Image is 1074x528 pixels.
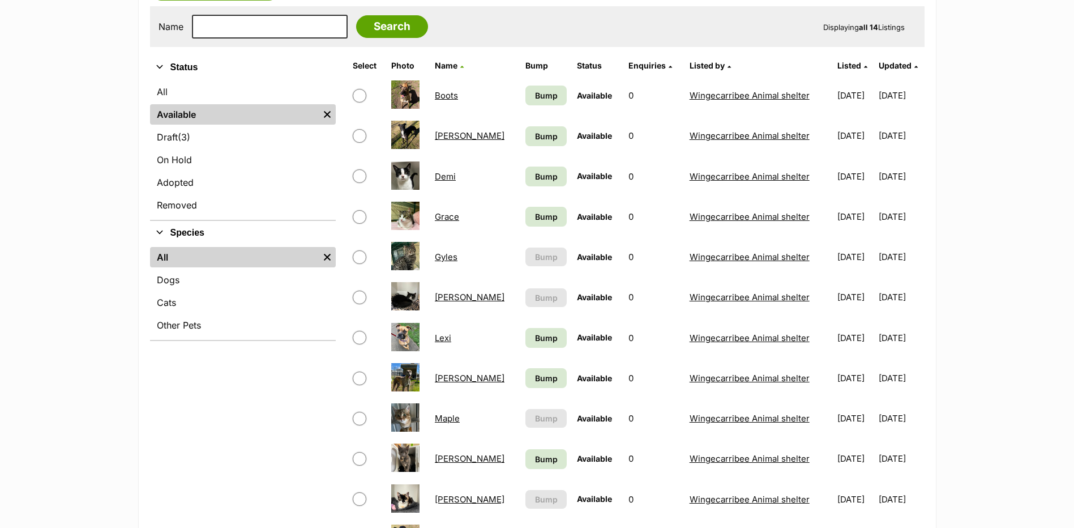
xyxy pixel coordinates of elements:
a: Available [150,104,319,125]
td: 0 [624,157,684,196]
a: [PERSON_NAME] [435,453,504,464]
input: Search [356,15,428,38]
span: Available [577,454,612,463]
button: Bump [525,288,567,307]
a: Wingecarribee Animal shelter [690,292,810,303]
td: [DATE] [833,439,878,478]
a: Lexi [435,333,451,343]
th: Photo [387,57,429,75]
td: 0 [624,197,684,236]
a: Remove filter [319,104,336,125]
td: [DATE] [879,399,923,438]
button: Status [150,60,336,75]
span: Available [577,414,612,423]
td: [DATE] [833,278,878,317]
a: [PERSON_NAME] [435,130,504,141]
span: Bump [535,493,558,505]
th: Select [348,57,386,75]
td: [DATE] [833,399,878,438]
a: Bump [525,167,567,186]
td: [DATE] [833,318,878,357]
span: Name [435,61,457,70]
a: Wingecarribee Animal shelter [690,130,810,141]
a: [PERSON_NAME] [435,292,504,303]
a: Wingecarribee Animal shelter [690,90,810,101]
span: Available [577,212,612,222]
a: Bump [525,86,567,105]
a: Removed [150,195,336,215]
td: [DATE] [833,237,878,276]
label: Name [159,22,183,32]
a: Name [435,61,464,70]
span: Available [577,292,612,302]
a: Wingecarribee Animal shelter [690,494,810,505]
span: Bump [535,292,558,304]
a: Wingecarribee Animal shelter [690,171,810,182]
div: Species [150,245,336,340]
td: [DATE] [833,480,878,519]
a: Draft [150,127,336,147]
a: Updated [879,61,918,70]
td: [DATE] [833,359,878,398]
a: Bump [525,126,567,146]
a: Wingecarribee Animal shelter [690,373,810,384]
a: Listed by [690,61,731,70]
a: Bump [525,207,567,227]
td: 0 [624,359,684,398]
span: translation missing: en.admin.listings.index.attributes.enquiries [628,61,666,70]
td: 0 [624,278,684,317]
span: Available [577,171,612,181]
td: [DATE] [879,480,923,519]
td: [DATE] [879,278,923,317]
td: [DATE] [833,116,878,155]
td: [DATE] [879,237,923,276]
a: Enquiries [628,61,672,70]
a: Bump [525,449,567,469]
a: Demi [435,171,456,182]
a: Listed [837,61,867,70]
a: Gyles [435,252,457,262]
td: [DATE] [833,157,878,196]
span: Bump [535,90,558,101]
td: [DATE] [879,197,923,236]
button: Species [150,225,336,240]
td: 0 [624,480,684,519]
a: Maple [435,413,460,424]
td: [DATE] [833,197,878,236]
a: Other Pets [150,315,336,335]
td: 0 [624,318,684,357]
a: Adopted [150,172,336,193]
button: Bump [525,409,567,428]
td: 0 [624,116,684,155]
td: [DATE] [879,157,923,196]
span: Listed [837,61,861,70]
span: Bump [535,251,558,263]
a: Wingecarribee Animal shelter [690,333,810,343]
a: [PERSON_NAME] [435,373,504,384]
a: Remove filter [319,247,336,267]
th: Status [572,57,623,75]
button: Bump [525,490,567,509]
span: Bump [535,332,558,344]
a: Dogs [150,270,336,290]
span: Bump [535,453,558,465]
span: Bump [535,171,558,182]
span: Available [577,91,612,100]
a: Cats [150,292,336,313]
span: Bump [535,412,558,424]
strong: all 14 [859,23,878,32]
a: [PERSON_NAME] [435,494,504,505]
td: 0 [624,439,684,478]
span: Available [577,252,612,262]
span: Available [577,131,612,140]
span: Updated [879,61,912,70]
span: Available [577,333,612,342]
div: Status [150,79,336,220]
button: Bump [525,248,567,266]
span: Bump [535,130,558,142]
th: Bump [521,57,571,75]
td: [DATE] [879,116,923,155]
span: Listed by [690,61,725,70]
span: Bump [535,211,558,223]
a: Wingecarribee Animal shelter [690,211,810,222]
